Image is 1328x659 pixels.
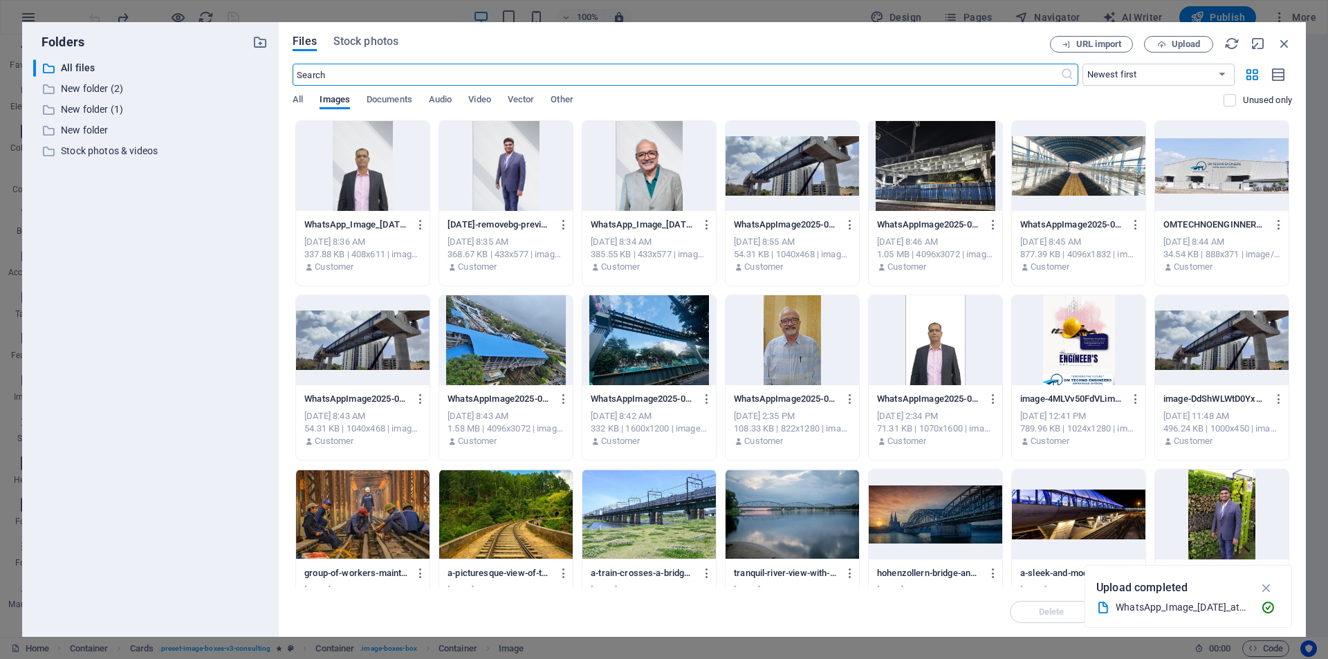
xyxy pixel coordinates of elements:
[591,584,708,597] div: [DATE] 12:54 PM
[33,122,268,139] div: New folder
[448,423,564,435] div: 1.58 MB | 4096x3072 | image/jpeg
[252,35,268,50] i: Create new folder
[591,410,708,423] div: [DATE] 8:42 AM
[877,393,981,405] p: WhatsAppImage2025-09-10at9.42.49PM1-ZrAt-1EOisxZrwJfWtA8aA.jpeg
[591,219,694,231] p: WhatsApp_Image_2025-09-26_at_11.48.42_AM-removebg-preview-NCGARrjnkDx9T_rXIylicQ.png
[1096,579,1188,597] p: Upload completed
[1020,423,1137,435] div: 789.96 KB | 1024x1280 | image/png
[293,33,317,50] span: Files
[734,393,838,405] p: WhatsAppImage2025-09-11at9.54.41AM-BL1MshcJs7tsMm67je9JJw.jpeg
[458,261,497,273] p: Customer
[429,91,452,111] span: Audio
[448,393,551,405] p: WhatsAppImage2025-08-20at2.56.39PM-XXL72hUnfYE_XvNKWAug7Q.jpeg
[734,423,851,435] div: 108.33 KB | 822x1280 | image/jpeg
[887,261,926,273] p: Customer
[734,410,851,423] div: [DATE] 2:35 PM
[61,81,242,97] p: New folder (2)
[1224,36,1239,51] i: Reload
[333,33,398,50] span: Stock photos
[1020,236,1137,248] div: [DATE] 8:45 AM
[877,248,994,261] div: 1.05 MB | 4096x3072 | image/jpeg
[61,102,242,118] p: New folder (1)
[33,33,84,51] p: Folders
[1116,600,1250,615] div: WhatsApp_Image_[DATE]_at_9.42.49_PM__2_-removebg-preview (1).png
[304,410,421,423] div: [DATE] 8:43 AM
[304,219,408,231] p: WhatsApp_Image_2025-09-10_at_9.42.49_PM__2_-removebg-preview1-X9UKSRmSCpZBuM88a12oOw.png
[877,567,981,579] p: hohenzollern-bridge-and-cologne-cathedral-at-sunset-over-the-rhine-river-38zq-VGyoqe-15Wh29MJLg.jpeg
[1174,261,1212,273] p: Customer
[33,101,268,118] div: New folder (1)
[601,261,640,273] p: Customer
[1243,94,1292,106] p: Displays only files that are not in use on the website. Files added during this session can still...
[601,435,640,447] p: Customer
[1163,393,1267,405] p: image-DdShWLWtD0YxW2QuZa37-w.png
[468,91,490,111] span: Video
[591,236,708,248] div: [DATE] 8:34 AM
[33,59,36,77] div: ​
[591,423,708,435] div: 332 KB | 1600x1200 | image/jpeg
[304,584,421,597] div: [DATE] 12:57 PM
[367,91,412,111] span: Documents
[448,236,564,248] div: [DATE] 8:35 AM
[304,393,408,405] p: WhatsAppImage2025-08-18at6.13.33PM-CgBMQnI8gtL6ofqYXKhYxA.jpeg
[1163,248,1280,261] div: 34.54 KB | 888x371 | image/jpeg
[1050,36,1133,53] button: URL import
[1020,567,1124,579] p: a-sleek-and-modern-train-station-illuminated-at-night-showcasing-vibrant-architecture-IluEPWDrkmt...
[1174,435,1212,447] p: Customer
[591,393,694,405] p: WhatsAppImage2025-09-08at4.38.03PM1-ekhuTJHqcQvx2gRAiJQjQw.jpeg
[293,64,1060,86] input: Search
[304,423,421,435] div: 54.31 KB | 1040x468 | image/jpeg
[877,236,994,248] div: [DATE] 8:46 AM
[304,567,408,579] p: group-of-workers-maintaining-railway-tracks-inside-a-rusty-old-bridge-_UGVKzdPBY-8LC_mkLduuw.jpeg
[877,423,994,435] div: 71.31 KB | 1070x1600 | image/jpeg
[304,236,421,248] div: [DATE] 8:36 AM
[315,261,353,273] p: Customer
[1163,410,1280,423] div: [DATE] 11:48 AM
[1163,219,1267,231] p: OMTECHNOENGINNERSK52INFRABULIDDIVISION-CPIb8hJ0yQSHLZhTlfKSGA.jpg
[1020,584,1137,597] div: [DATE] 12:50 PM
[744,435,783,447] p: Customer
[1020,393,1124,405] p: image-4MLVv50FdVLimOy0c9JvqQ.png
[1031,435,1069,447] p: Customer
[591,248,708,261] div: 385.55 KB | 433x577 | image/png
[1277,36,1292,51] i: Close
[320,91,350,111] span: Images
[744,261,783,273] p: Customer
[448,567,551,579] p: a-picturesque-view-of-the-iconic-nine-arches-bridge-in-lush-sri-lankan-forest-VVuzAjcZ0E_EPdH2f3D...
[1144,36,1213,53] button: Upload
[448,410,564,423] div: [DATE] 8:43 AM
[508,91,535,111] span: Vector
[1020,410,1137,423] div: [DATE] 12:41 PM
[734,248,851,261] div: 54.31 KB | 1040x468 | image/jpeg
[1163,423,1280,435] div: 496.24 KB | 1000x450 | image/png
[315,435,353,447] p: Customer
[551,91,573,111] span: Other
[61,60,242,76] p: All files
[1031,261,1069,273] p: Customer
[877,584,994,597] div: [DATE] 12:51 PM
[1172,40,1200,48] span: Upload
[1020,248,1137,261] div: 877.39 KB | 4096x1832 | image/jpeg
[1163,236,1280,248] div: [DATE] 8:44 AM
[877,410,994,423] div: [DATE] 2:34 PM
[448,248,564,261] div: 368.67 KB | 433x577 | image/png
[734,219,838,231] p: WhatsAppImage2025-08-18at6.13.33PM-sfT3qnPOevwKTXyvPZAZmQ.jpeg
[1076,40,1121,48] span: URL import
[448,219,551,231] p: 26-09-25-removebg-preview-rOA7VVeAcPqrYUiSeBt8AA.png
[33,80,268,98] div: New folder (2)
[734,584,851,597] div: [DATE] 12:53 PM
[61,143,242,159] p: Stock photos & videos
[591,567,694,579] p: a-train-crosses-a-bridge-over-a-river-with-lush-greenery-under-a-clear-blue-sky-SMSOH-0wsRCTjRFQa...
[734,236,851,248] div: [DATE] 8:55 AM
[33,142,268,160] div: Stock photos & videos
[1251,36,1266,51] i: Minimize
[458,435,497,447] p: Customer
[448,584,564,597] div: [DATE] 12:55 PM
[1020,219,1124,231] p: WhatsAppImage2025-08-20at1.04.53PM2-IWm4fBct-4ZS9tr0W2MIzA.jpeg
[877,219,981,231] p: WhatsAppImage2025-08-20at2.06.17PM-D7reP7KURok-FzHIer_yPg.jpeg
[293,91,303,111] span: All
[734,567,838,579] p: tranquil-river-view-with-a-bridge-at-twilight-reflecting-on-the-water-XtxgVTE6Al4ru4on423knw.jpeg
[887,435,926,447] p: Customer
[304,248,421,261] div: 337.88 KB | 408x611 | image/png
[61,122,242,138] p: New folder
